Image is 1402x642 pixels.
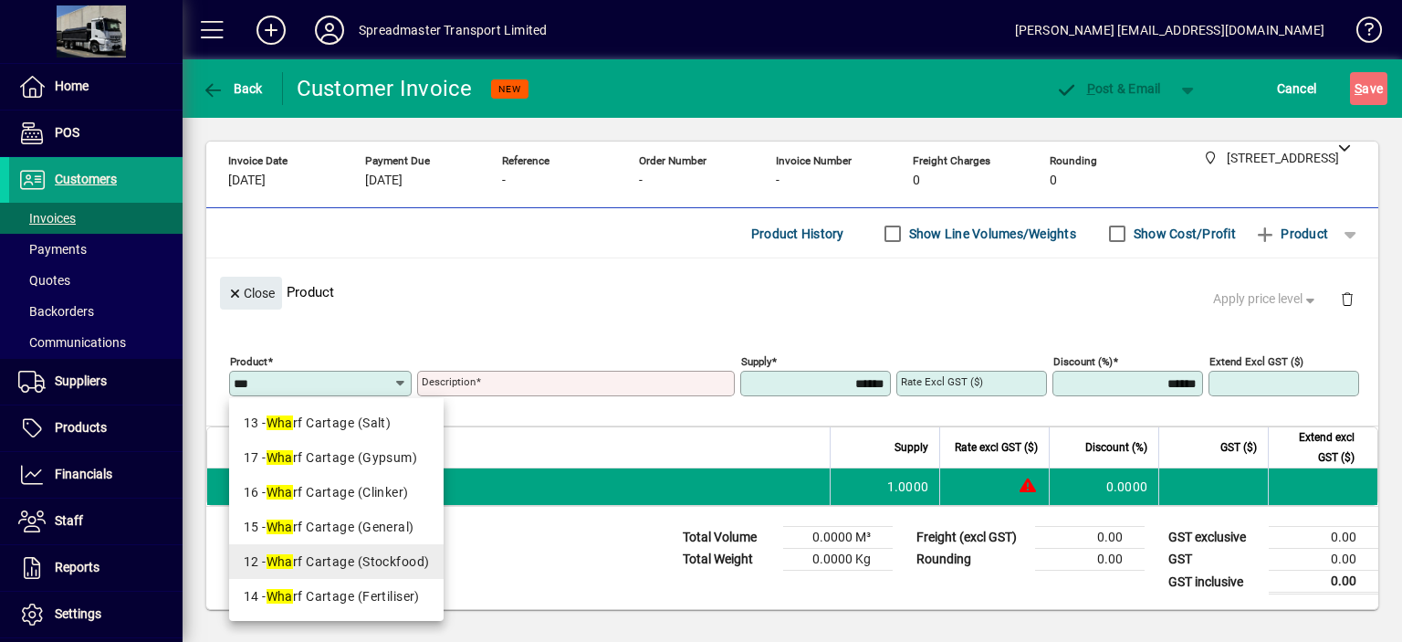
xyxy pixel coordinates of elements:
[1035,527,1145,549] td: 0.00
[202,81,263,96] span: Back
[55,374,107,388] span: Suppliers
[887,478,929,496] span: 1.0000
[1220,437,1257,458] span: GST ($)
[639,174,643,188] span: -
[895,437,928,458] span: Supply
[674,549,783,571] td: Total Weight
[55,560,99,574] span: Reports
[55,606,101,621] span: Settings
[9,452,183,498] a: Financials
[55,513,83,528] span: Staff
[1269,549,1378,571] td: 0.00
[1213,289,1319,309] span: Apply price level
[1280,427,1355,468] span: Extend excl GST ($)
[9,592,183,637] a: Settings
[783,527,893,549] td: 0.0000 M³
[18,273,70,288] span: Quotes
[229,440,445,475] mat-option: 17 - Wharf Cartage (Gypsum)
[55,172,117,186] span: Customers
[422,375,476,388] mat-label: Description
[267,554,293,569] em: Wha
[9,359,183,405] a: Suppliers
[244,414,430,433] div: 13 - rf Cartage (Salt)
[300,14,359,47] button: Profile
[229,405,445,440] mat-option: 13 - Wharf Cartage (Salt)
[55,125,79,140] span: POS
[9,405,183,451] a: Products
[1046,72,1170,105] button: Post & Email
[215,284,287,300] app-page-header-button: Close
[1350,72,1387,105] button: Save
[297,74,473,103] div: Customer Invoice
[229,475,445,510] mat-option: 16 - Wharf Cartage (Clinker)
[1159,527,1269,549] td: GST exclusive
[907,549,1035,571] td: Rounding
[783,549,893,571] td: 0.0000 Kg
[206,258,1378,325] div: Product
[227,279,275,309] span: Close
[9,499,183,544] a: Staff
[1055,81,1161,96] span: ost & Email
[1053,355,1113,368] mat-label: Discount (%)
[267,520,293,534] em: Wha
[9,265,183,296] a: Quotes
[1159,571,1269,594] td: GST inclusive
[776,174,779,188] span: -
[244,448,430,468] div: 17 - rf Cartage (Gypsum)
[913,174,920,188] span: 0
[1049,468,1158,505] td: 0.0000
[228,174,266,188] span: [DATE]
[55,420,107,435] span: Products
[1085,437,1147,458] span: Discount (%)
[229,510,445,544] mat-option: 15 - Wharf Cartage (General)
[1209,355,1303,368] mat-label: Extend excl GST ($)
[744,217,852,250] button: Product History
[741,355,771,368] mat-label: Supply
[1087,81,1095,96] span: P
[1269,571,1378,594] td: 0.00
[18,304,94,319] span: Backorders
[1272,72,1322,105] button: Cancel
[955,437,1038,458] span: Rate excl GST ($)
[197,72,267,105] button: Back
[230,355,267,368] mat-label: Product
[502,174,506,188] span: -
[1355,81,1362,96] span: S
[1035,549,1145,571] td: 0.00
[901,375,983,388] mat-label: Rate excl GST ($)
[244,587,430,606] div: 14 - rf Cartage (Fertiliser)
[365,174,403,188] span: [DATE]
[1343,4,1379,63] a: Knowledge Base
[18,211,76,226] span: Invoices
[55,79,89,93] span: Home
[1277,74,1317,103] span: Cancel
[498,83,521,95] span: NEW
[55,467,112,481] span: Financials
[267,485,293,500] em: Wha
[220,277,282,310] button: Close
[1159,549,1269,571] td: GST
[244,553,430,572] div: 12 - rf Cartage (Stockfood)
[229,579,445,614] mat-option: 14 - Wharf Cartage (Fertiliser)
[242,14,300,47] button: Add
[907,527,1035,549] td: Freight (excl GST)
[9,234,183,265] a: Payments
[9,327,183,358] a: Communications
[9,545,183,591] a: Reports
[1355,74,1383,103] span: ave
[183,72,283,105] app-page-header-button: Back
[9,296,183,327] a: Backorders
[1050,174,1057,188] span: 0
[751,219,844,248] span: Product History
[18,242,87,257] span: Payments
[1325,290,1369,307] app-page-header-button: Delete
[267,450,293,465] em: Wha
[229,544,445,579] mat-option: 12 - Wharf Cartage (Stockfood)
[244,483,430,502] div: 16 - rf Cartage (Clinker)
[1130,225,1236,243] label: Show Cost/Profit
[1325,277,1369,321] button: Delete
[1269,527,1378,549] td: 0.00
[244,518,430,537] div: 15 - rf Cartage (General)
[18,335,126,350] span: Communications
[1015,16,1324,45] div: [PERSON_NAME] [EMAIL_ADDRESS][DOMAIN_NAME]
